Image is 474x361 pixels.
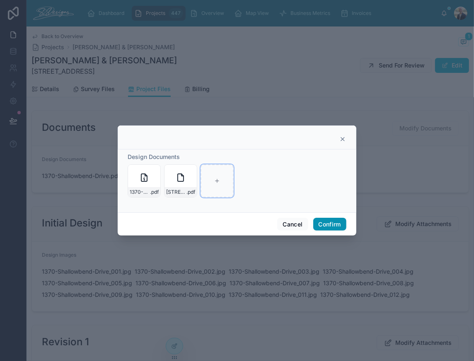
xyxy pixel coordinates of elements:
span: .pdf [186,189,195,195]
span: .pdf [150,189,159,195]
button: Confirm [313,218,346,231]
span: [STREET_ADDRESS] Revision 1 [166,189,186,195]
button: Cancel [277,218,308,231]
span: 1370-Shallowbend-Drive [130,189,150,195]
span: Design Documents [128,153,180,160]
